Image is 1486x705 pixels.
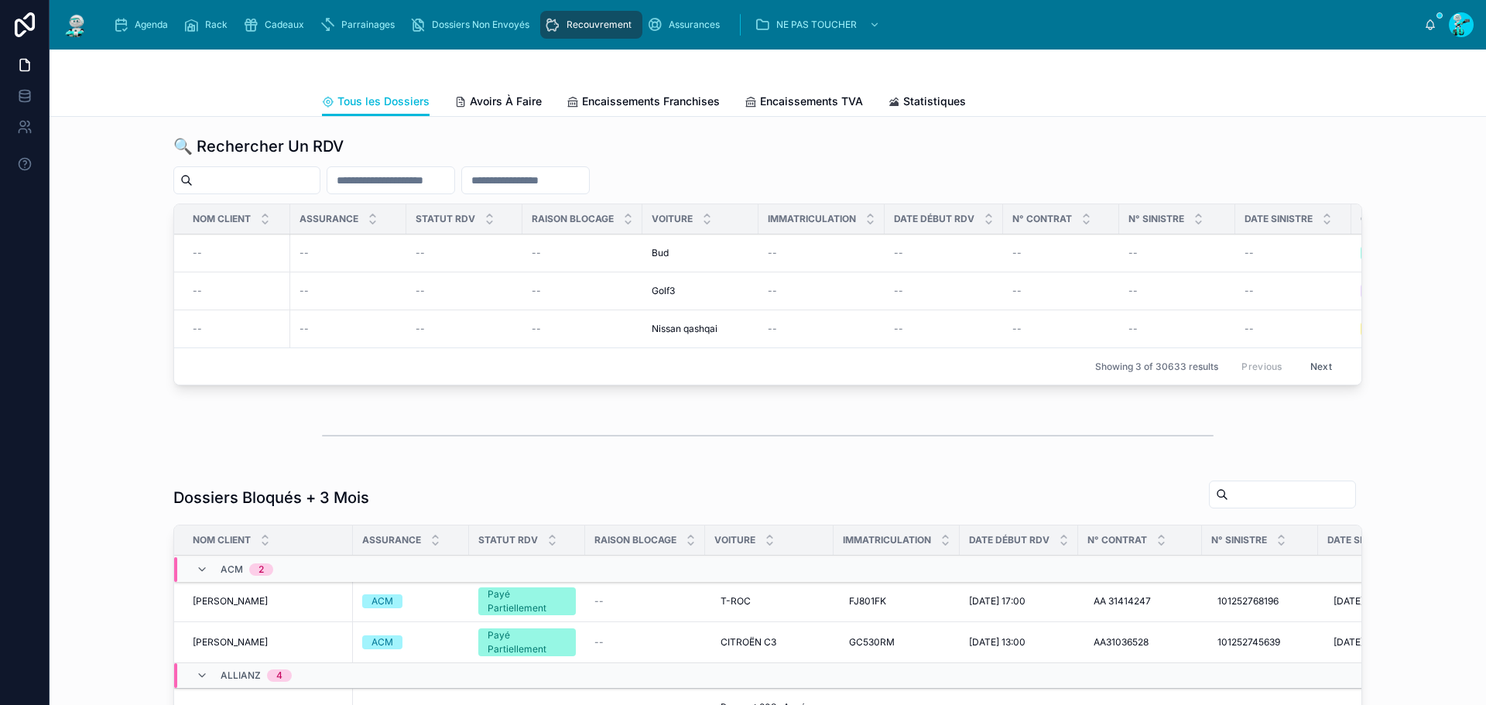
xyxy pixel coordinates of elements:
[594,636,604,649] span: --
[371,635,393,649] div: ACM
[1128,247,1226,259] a: --
[1245,247,1342,259] a: --
[1128,323,1138,335] span: --
[843,534,931,546] span: Immatriculation
[179,11,238,39] a: Rack
[416,285,513,297] a: --
[776,19,857,31] span: NE PAS TOUCHER
[62,12,90,37] img: App logo
[193,636,268,649] span: [PERSON_NAME]
[969,636,1069,649] a: [DATE] 13:00
[1012,323,1110,335] a: --
[1012,285,1022,297] span: --
[768,285,777,297] span: --
[193,247,202,259] span: --
[768,247,777,259] span: --
[969,534,1049,546] span: Date Début RDV
[1245,323,1254,335] span: --
[652,323,717,335] span: Nissan qashqai
[108,11,179,39] a: Agenda
[894,247,903,259] span: --
[532,213,614,225] span: Raison Blocage
[714,589,824,614] a: T-ROC
[193,534,251,546] span: Nom Client
[173,135,344,157] h1: 🔍 Rechercher Un RDV
[362,594,460,608] a: ACM
[193,247,281,259] a: --
[478,534,538,546] span: Statut RDV
[768,323,777,335] span: --
[894,323,994,335] a: --
[416,213,475,225] span: Statut RDV
[594,534,676,546] span: Raison Blocage
[416,247,425,259] span: --
[193,636,344,649] a: [PERSON_NAME]
[1327,589,1425,614] a: [DATE]
[322,87,430,117] a: Tous les Dossiers
[768,323,875,335] a: --
[1211,534,1267,546] span: N° Sinistre
[894,323,903,335] span: --
[532,285,633,297] a: --
[969,595,1025,607] span: [DATE] 17:00
[567,19,632,31] span: Recouvrement
[238,11,315,39] a: Cadeaux
[843,589,950,614] a: FJ801FK
[478,628,576,656] a: Payé Partiellement
[894,213,974,225] span: Date Début RDV
[265,19,304,31] span: Cadeaux
[221,563,243,576] span: ACM
[652,213,693,225] span: Voiture
[406,11,540,39] a: Dossiers Non Envoyés
[1128,285,1138,297] span: --
[594,595,604,607] span: --
[1087,589,1193,614] a: AA 31414247
[652,247,749,259] a: Bud
[849,636,895,649] span: GC530RM
[843,630,950,655] a: GC530RM
[1361,213,1398,225] span: Centre
[1245,213,1313,225] span: Date Sinistre
[193,323,202,335] span: --
[1094,595,1151,607] span: AA 31414247
[1012,213,1072,225] span: N° Contrat
[1128,247,1138,259] span: --
[193,213,251,225] span: Nom Client
[362,534,421,546] span: Assurance
[652,285,749,297] a: Golf3
[276,669,282,682] div: 4
[582,94,720,109] span: Encaissements Franchises
[416,285,425,297] span: --
[1012,247,1110,259] a: --
[416,323,425,335] span: --
[1245,285,1254,297] span: --
[714,534,755,546] span: Voiture
[745,87,863,118] a: Encaissements TVA
[721,636,776,649] span: CITROËN C3
[652,285,675,297] span: Golf3
[1327,534,1395,546] span: Date Sinistre
[205,19,228,31] span: Rack
[1327,630,1425,655] a: [DATE]
[173,487,369,508] h1: Dossiers Bloqués + 3 Mois
[102,8,1424,42] div: scrollable content
[300,323,309,335] span: --
[1245,247,1254,259] span: --
[768,285,875,297] a: --
[532,323,633,335] a: --
[193,285,281,297] a: --
[193,595,344,607] a: [PERSON_NAME]
[888,87,966,118] a: Statistiques
[300,323,397,335] a: --
[1012,323,1022,335] span: --
[540,11,642,39] a: Recouvrement
[1128,213,1184,225] span: N° Sinistre
[300,247,309,259] span: --
[969,595,1069,607] a: [DATE] 17:00
[1095,361,1218,373] span: Showing 3 of 30633 results
[1211,589,1309,614] a: 101252768196
[488,587,567,615] div: Payé Partiellement
[1128,285,1226,297] a: --
[337,94,430,109] span: Tous les Dossiers
[894,285,903,297] span: --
